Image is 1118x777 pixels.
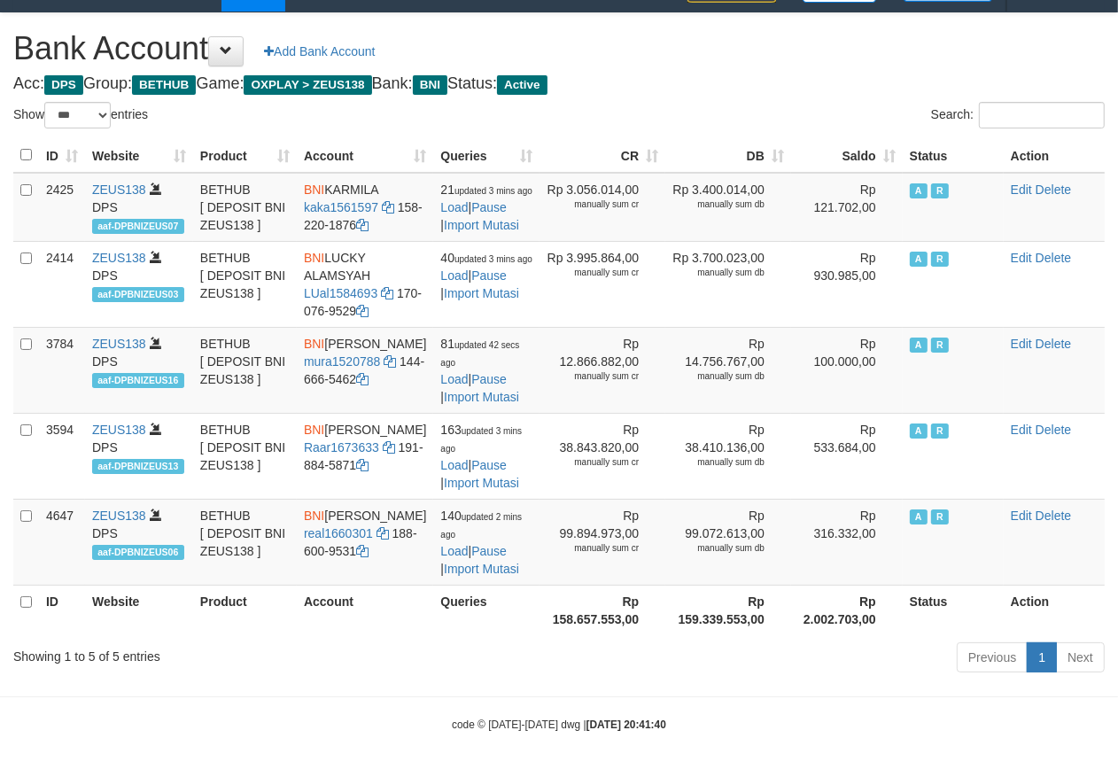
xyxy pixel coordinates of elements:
[92,287,184,302] span: aaf-DPBNIZEUS03
[440,512,522,540] span: updated 2 mins ago
[383,440,395,455] a: Copy Raar1673633 to clipboard
[454,186,532,196] span: updated 3 mins ago
[931,338,949,353] span: Running
[193,327,297,413] td: BETHUB [ DEPOSIT BNI ZEUS138 ]
[440,340,519,368] span: updated 42 secs ago
[304,286,377,300] a: LUal1584693
[672,198,765,211] div: manually sum db
[440,200,468,214] a: Load
[13,31,1105,66] h1: Bank Account
[791,499,903,585] td: Rp 316.332,00
[381,286,393,300] a: Copy LUal1584693 to clipboard
[1011,423,1032,437] a: Edit
[931,102,1105,128] label: Search:
[547,198,639,211] div: manually sum cr
[540,138,665,173] th: CR: activate to sort column ascending
[540,585,665,635] th: Rp 158.657.553,00
[910,423,928,439] span: Active
[304,526,373,540] a: real1660301
[85,499,193,585] td: DPS
[672,370,765,383] div: manually sum db
[791,173,903,242] td: Rp 121.702,00
[193,499,297,585] td: BETHUB [ DEPOSIT BNI ZEUS138 ]
[39,173,85,242] td: 2425
[304,509,324,523] span: BNI
[297,499,433,585] td: [PERSON_NAME] 188-600-9531
[39,413,85,499] td: 3594
[540,413,665,499] td: Rp 38.843.820,00
[39,241,85,327] td: 2414
[440,372,468,386] a: Load
[297,413,433,499] td: [PERSON_NAME] 191-884-5871
[382,200,394,214] a: Copy kaka1561597 to clipboard
[540,327,665,413] td: Rp 12.866.882,00
[903,585,1004,635] th: Status
[356,218,369,232] a: Copy 1582201876 to clipboard
[540,241,665,327] td: Rp 3.995.864,00
[85,173,193,242] td: DPS
[304,354,380,369] a: mura1520788
[1027,642,1057,672] a: 1
[193,413,297,499] td: BETHUB [ DEPOSIT BNI ZEUS138 ]
[957,642,1028,672] a: Previous
[1036,423,1071,437] a: Delete
[297,241,433,327] td: LUCKY ALAMSYAH 170-076-9529
[444,390,519,404] a: Import Mutasi
[193,585,297,635] th: Product
[471,458,507,472] a: Pause
[665,241,791,327] td: Rp 3.700.023,00
[471,200,507,214] a: Pause
[132,75,196,95] span: BETHUB
[304,337,324,351] span: BNI
[92,373,184,388] span: aaf-DPBNIZEUS16
[910,338,928,353] span: Active
[791,585,903,635] th: Rp 2.002.703,00
[440,423,522,455] span: 163
[471,372,507,386] a: Pause
[13,641,453,665] div: Showing 1 to 5 of 5 entries
[1011,337,1032,351] a: Edit
[444,218,519,232] a: Import Mutasi
[440,337,519,369] span: 81
[931,252,949,267] span: Running
[497,75,547,95] span: Active
[356,304,369,318] a: Copy 1700769529 to clipboard
[672,267,765,279] div: manually sum db
[44,75,83,95] span: DPS
[39,585,85,635] th: ID
[304,423,324,437] span: BNI
[672,456,765,469] div: manually sum db
[1036,337,1071,351] a: Delete
[440,509,522,540] span: 140
[1036,509,1071,523] a: Delete
[13,102,148,128] label: Show entries
[444,562,519,576] a: Import Mutasi
[92,251,146,265] a: ZEUS138
[910,252,928,267] span: Active
[910,509,928,524] span: Active
[440,337,519,404] span: | |
[356,458,369,472] a: Copy 1918845871 to clipboard
[440,544,468,558] a: Load
[297,327,433,413] td: [PERSON_NAME] 144-666-5462
[92,219,184,234] span: aaf-DPBNIZEUS07
[471,544,507,558] a: Pause
[440,509,522,576] span: | |
[304,200,378,214] a: kaka1561597
[304,251,324,265] span: BNI
[440,183,532,197] span: 21
[471,268,507,283] a: Pause
[1036,251,1071,265] a: Delete
[1056,642,1105,672] a: Next
[547,267,639,279] div: manually sum cr
[540,499,665,585] td: Rp 99.894.973,00
[252,36,386,66] a: Add Bank Account
[92,423,146,437] a: ZEUS138
[444,476,519,490] a: Import Mutasi
[92,509,146,523] a: ZEUS138
[440,423,522,490] span: | |
[39,138,85,173] th: ID: activate to sort column ascending
[297,173,433,242] td: KARMILA 158-220-1876
[791,138,903,173] th: Saldo: activate to sort column ascending
[304,183,324,197] span: BNI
